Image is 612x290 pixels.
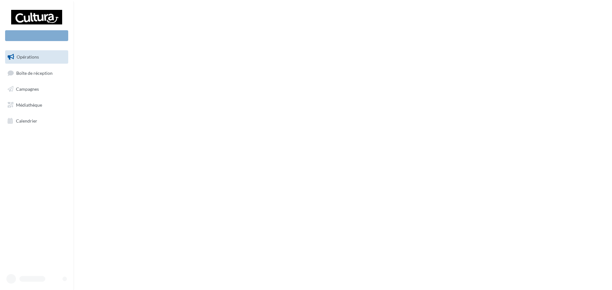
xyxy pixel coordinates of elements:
div: Nouvelle campagne [5,30,68,41]
a: Boîte de réception [4,66,69,80]
a: Campagnes [4,82,69,96]
a: Médiathèque [4,98,69,112]
span: Boîte de réception [16,70,53,75]
span: Opérations [17,54,39,60]
a: Calendrier [4,114,69,128]
span: Médiathèque [16,102,42,108]
span: Calendrier [16,118,37,123]
a: Opérations [4,50,69,64]
span: Campagnes [16,86,39,92]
